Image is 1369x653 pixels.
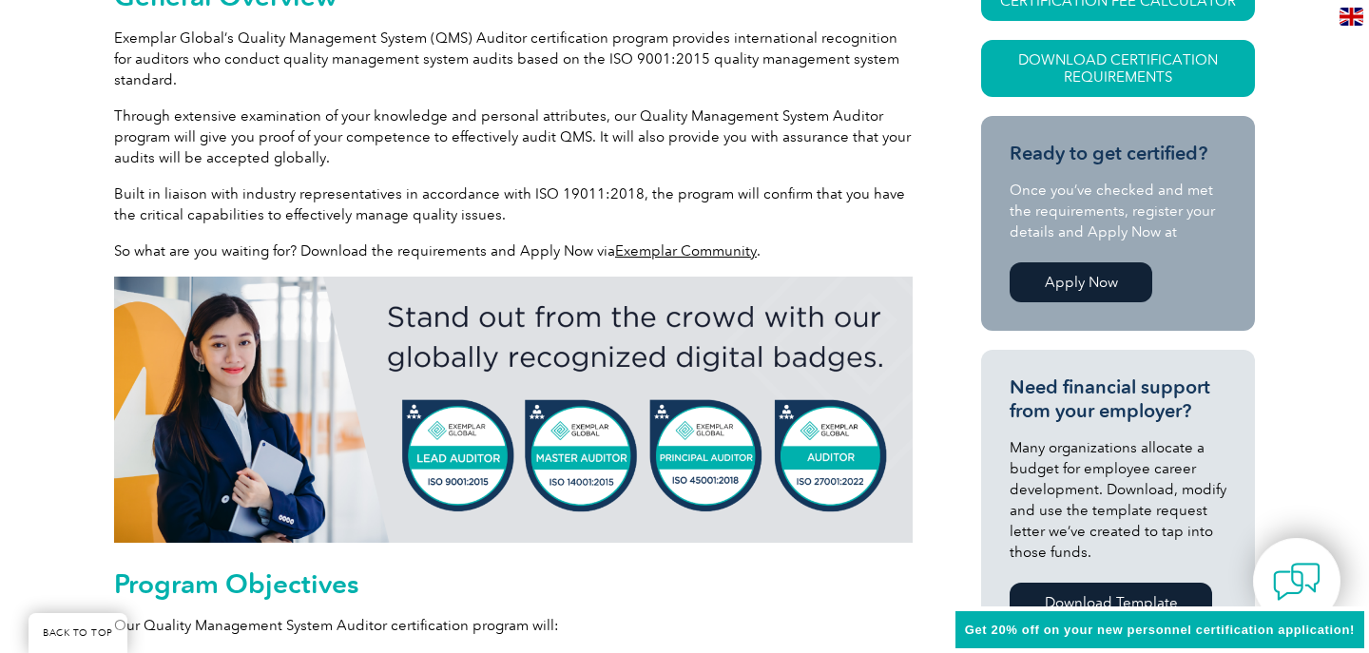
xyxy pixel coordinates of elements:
p: Many organizations allocate a budget for employee career development. Download, modify and use th... [1010,437,1226,563]
p: Once you’ve checked and met the requirements, register your details and Apply Now at [1010,180,1226,242]
a: Apply Now [1010,262,1152,302]
a: Exemplar Community [615,242,757,259]
a: Download Template [1010,583,1212,623]
h3: Need financial support from your employer? [1010,375,1226,423]
a: BACK TO TOP [29,613,127,653]
img: en [1340,8,1363,26]
p: So what are you waiting for? Download the requirements and Apply Now via . [114,240,913,261]
p: Through extensive examination of your knowledge and personal attributes, our Quality Management S... [114,106,913,168]
h3: Ready to get certified? [1010,142,1226,165]
img: badges [114,277,913,543]
img: contact-chat.png [1273,558,1321,605]
p: Our Quality Management System Auditor certification program will: [114,615,913,636]
span: Get 20% off on your new personnel certification application! [965,623,1355,637]
h2: Program Objectives [114,568,913,599]
p: Built in liaison with industry representatives in accordance with ISO 19011:2018, the program wil... [114,183,913,225]
a: Download Certification Requirements [981,40,1255,97]
p: Exemplar Global’s Quality Management System (QMS) Auditor certification program provides internat... [114,28,913,90]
